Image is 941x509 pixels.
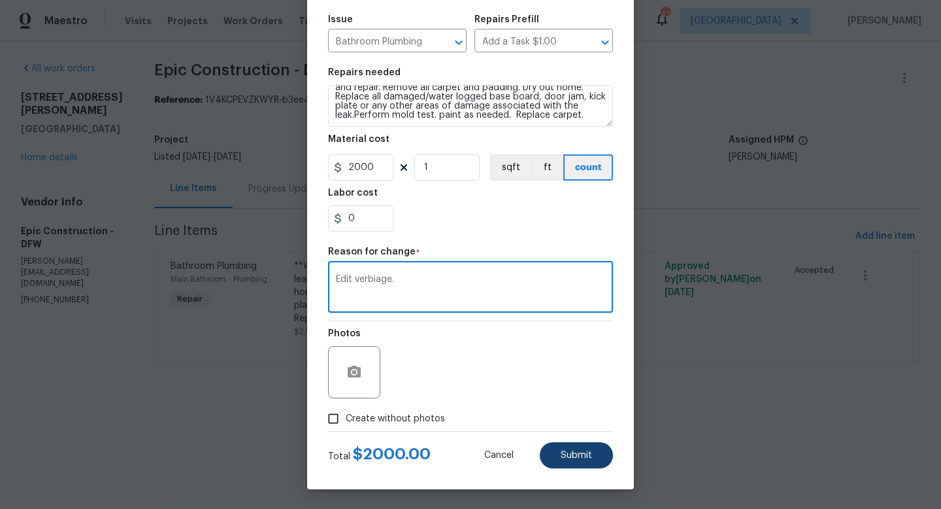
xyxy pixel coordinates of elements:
[540,442,613,468] button: Submit
[490,154,531,181] button: sqft
[328,85,613,127] textarea: **Water remediation** Leak at main bath toilet. Determine source of leak at toilet and repair. Re...
[353,446,431,462] span: $ 2000.00
[484,451,514,461] span: Cancel
[596,33,614,52] button: Open
[328,448,431,463] div: Total
[563,154,613,181] button: count
[474,15,539,24] h5: Repairs Prefill
[328,15,353,24] h5: Issue
[463,442,535,468] button: Cancel
[531,154,563,181] button: ft
[561,451,592,461] span: Submit
[336,275,605,302] textarea: Edit verbiage.
[450,33,468,52] button: Open
[328,247,416,256] h5: Reason for change
[328,188,378,198] h5: Labor cost
[346,412,445,426] span: Create without photos
[328,135,389,144] h5: Material cost
[328,329,361,338] h5: Photos
[328,68,401,77] h5: Repairs needed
